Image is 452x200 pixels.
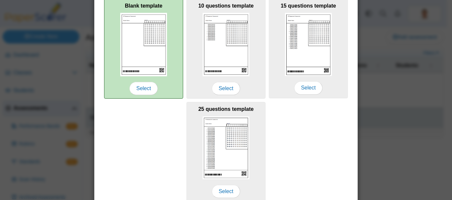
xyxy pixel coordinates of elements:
span: Select [212,185,240,198]
span: Select [212,82,240,95]
span: Select [294,81,323,94]
b: Blank template [125,3,162,9]
b: 25 questions template [198,106,254,112]
img: scan_sheet_15_questions.png [285,13,332,76]
b: 10 questions template [198,3,254,9]
img: scan_sheet_10_questions.png [203,13,249,76]
img: scan_sheet_blank.png [120,13,167,76]
img: scan_sheet_25_questions.png [203,116,249,180]
span: Select [129,82,158,95]
b: 15 questions template [281,3,336,9]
